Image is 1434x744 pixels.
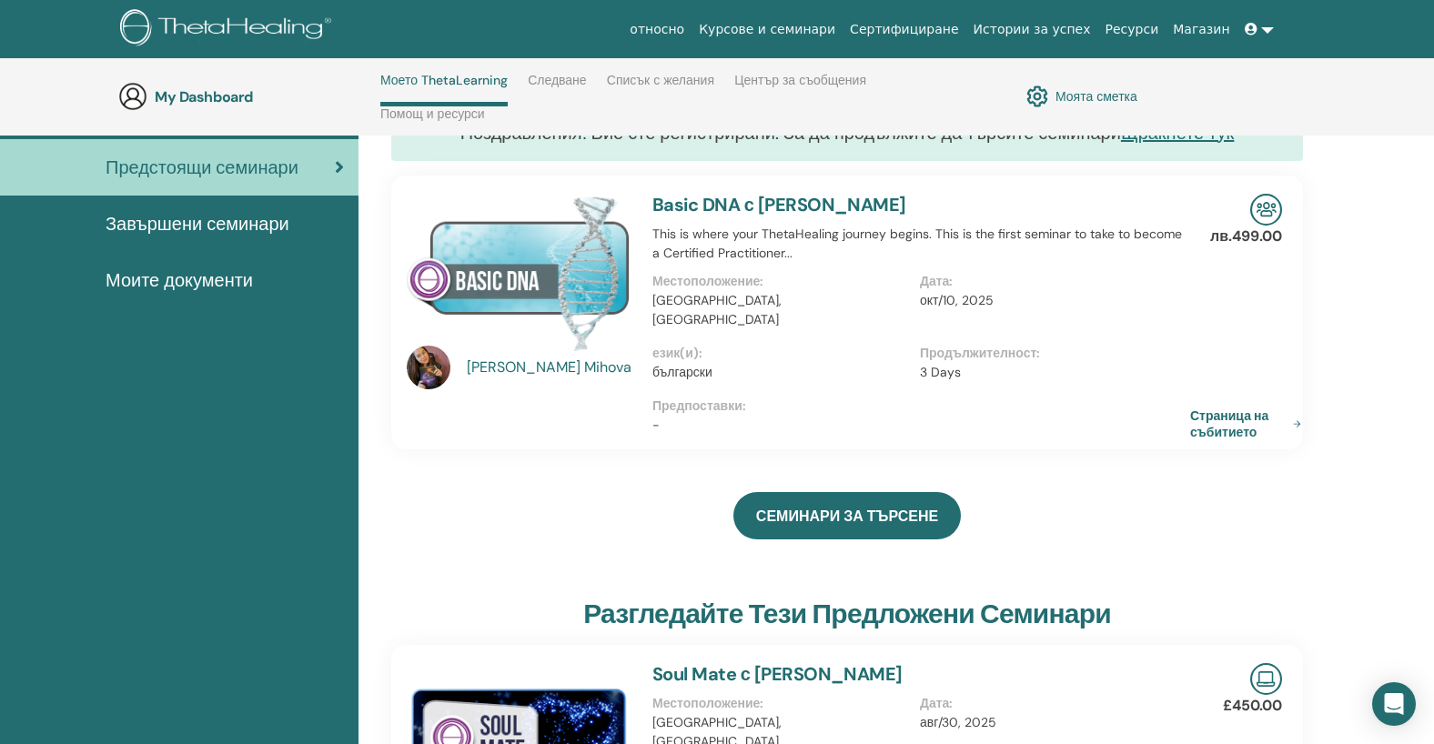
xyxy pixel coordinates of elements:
span: Моите документи [106,266,253,294]
p: [GEOGRAPHIC_DATA], [GEOGRAPHIC_DATA] [652,291,909,329]
a: СЕМИНАРИ ЗА ТЪРСЕНЕ [733,492,961,539]
p: Местоположение : [652,272,909,291]
a: Център за съобщения [734,73,866,102]
img: generic-user-icon.jpg [118,82,147,111]
a: относно [622,13,692,46]
a: Soul Mate с [PERSON_NAME] [652,662,903,686]
span: Завършени семинари [106,210,289,237]
p: This is where your ThetaHealing journey begins. This is the first seminar to take to become a Cer... [652,225,1187,263]
a: Списък с желания [607,73,714,102]
a: Курсове и семинари [692,13,843,46]
a: Ресурси [1098,13,1166,46]
p: език(и) : [652,344,909,363]
p: - [652,416,1187,435]
p: лв.499.00 [1210,226,1282,247]
a: Страница на събитието [1190,407,1308,440]
span: Предстоящи семинари [106,154,298,181]
a: Истории за успех [966,13,1098,46]
span: СЕМИНАРИ ЗА ТЪРСЕНЕ [756,507,938,526]
img: Basic DNA [407,194,631,351]
a: Щракнете тук [1121,121,1234,145]
img: logo.png [120,9,338,50]
p: български [652,363,909,382]
a: Сертифициране [843,13,965,46]
a: [PERSON_NAME] Mihova [467,357,635,378]
img: In-Person Seminar [1250,194,1282,226]
p: Продължителност : [920,344,1176,363]
p: окт/10, 2025 [920,291,1176,310]
p: Дата : [920,272,1176,291]
p: Предпоставки : [652,397,1187,416]
p: Дата : [920,694,1176,713]
img: default.jpg [407,346,450,389]
p: Местоположение : [652,694,909,713]
h3: Разгледайте тези предложени семинари [583,598,1111,630]
p: 3 Days [920,363,1176,382]
a: Моето ThetaLearning [380,73,508,106]
h3: My Dashboard [155,88,337,106]
img: Live Online Seminar [1250,663,1282,695]
p: £450.00 [1223,695,1282,717]
a: Basic DNA с [PERSON_NAME] [652,193,906,216]
a: Магазин [1166,13,1237,46]
img: cog.svg [1026,81,1048,112]
div: Open Intercom Messenger [1372,682,1416,726]
a: Следване [528,73,587,102]
a: Моята сметка [1026,81,1137,112]
p: авг/30, 2025 [920,713,1176,732]
a: Помощ и ресурси [380,106,485,136]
